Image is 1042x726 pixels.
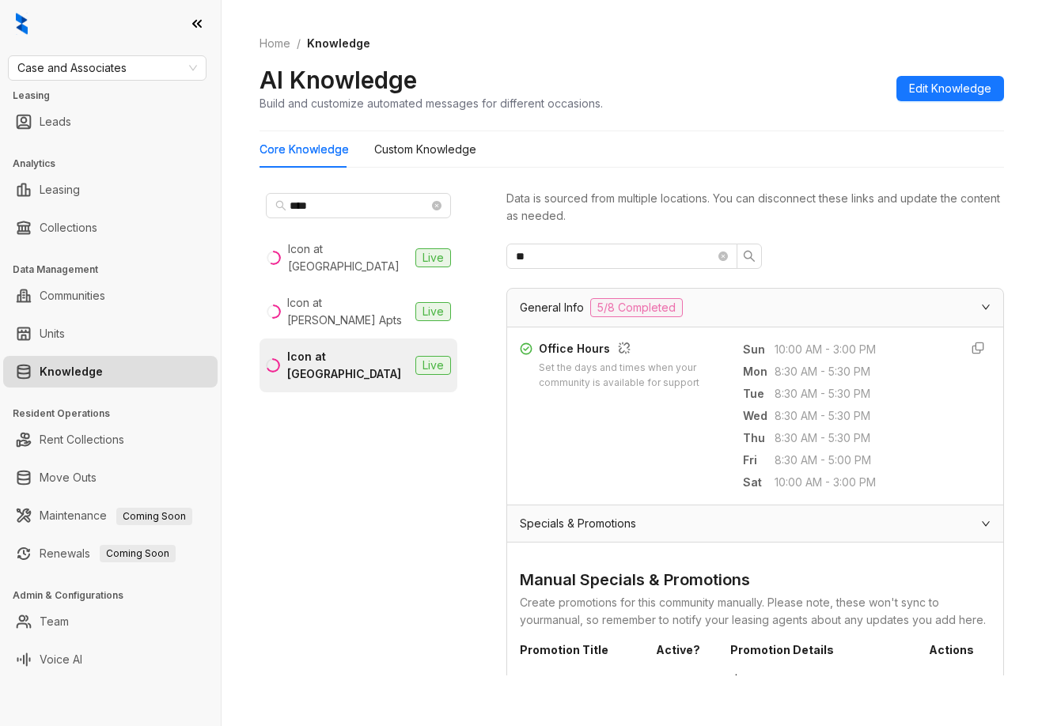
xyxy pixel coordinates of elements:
[260,141,349,158] div: Core Knowledge
[520,515,636,532] span: Specials & Promotions
[3,356,218,388] li: Knowledge
[743,429,775,447] span: Thu
[743,250,756,263] span: search
[3,424,218,456] li: Rent Collections
[260,95,603,112] div: Build and customize automated messages for different occasions.
[775,341,947,358] span: 10:00 AM - 3:00 PM
[374,141,476,158] div: Custom Knowledge
[17,56,197,80] span: Case and Associates
[13,157,221,171] h3: Analytics
[520,568,991,594] div: Manual Specials & Promotions
[3,462,218,493] li: Move Outs
[40,606,69,637] a: Team
[3,212,218,244] li: Collections
[775,363,947,380] span: 8:30 AM - 5:30 PM
[743,452,775,469] span: Fri
[415,356,451,375] span: Live
[909,80,991,97] span: Edit Knowledge
[40,424,124,456] a: Rent Collections
[506,190,1004,225] div: Data is sourced from multiple locations. You can disconnect these links and update the content as...
[116,508,192,525] span: Coming Soon
[432,201,441,210] span: close-circle
[743,385,775,403] span: Tue
[775,385,947,403] span: 8:30 AM - 5:30 PM
[3,174,218,206] li: Leasing
[507,289,1003,327] div: General Info5/8 Completed
[733,671,914,706] span: $1000 off the first month's rent if moved in 12/25.
[275,200,286,211] span: search
[539,361,724,391] div: Set the days and times when your community is available for support
[40,280,105,312] a: Communities
[730,641,915,659] span: Promotion Details
[3,500,218,531] li: Maintenance
[40,644,82,675] a: Voice AI
[40,106,71,138] a: Leads
[287,294,409,329] div: Icon at [PERSON_NAME] Apts
[896,76,1004,101] button: Edit Knowledge
[3,106,218,138] li: Leads
[775,452,947,469] span: 8:30 AM - 5:00 PM
[288,240,410,275] div: Icon at [GEOGRAPHIC_DATA]
[13,406,221,421] h3: Resident Operations
[981,302,991,312] span: expanded
[287,348,409,383] div: Icon at [GEOGRAPHIC_DATA]
[775,429,947,447] span: 8:30 AM - 5:30 PM
[260,65,417,95] h2: AI Knowledge
[3,644,218,675] li: Voice AI
[775,474,947,491] span: 10:00 AM - 3:00 PM
[929,641,991,659] span: Actions
[718,251,728,261] span: close-circle
[590,298,683,317] span: 5/8 Completed
[520,299,584,316] span: General Info
[3,280,218,312] li: Communities
[415,248,451,267] span: Live
[415,302,451,321] span: Live
[40,356,103,388] a: Knowledge
[13,263,221,277] h3: Data Management
[100,545,176,562] span: Coming Soon
[256,35,294,52] a: Home
[40,318,65,350] a: Units
[307,36,370,50] span: Knowledge
[13,588,221,603] h3: Admin & Configurations
[743,341,775,358] span: Sun
[16,13,28,35] img: logo
[40,212,97,244] a: Collections
[743,474,775,491] span: Sat
[40,174,80,206] a: Leasing
[743,407,775,425] span: Wed
[775,407,947,425] span: 8:30 AM - 5:30 PM
[3,538,218,569] li: Renewals
[40,462,97,493] a: Move Outs
[539,340,724,361] div: Office Hours
[520,594,991,629] div: Create promotions for this community manually. Please note, these won't sync to your manual , so ...
[507,505,1003,542] div: Specials & Promotions
[297,35,301,52] li: /
[40,538,176,569] a: RenewalsComing Soon
[13,89,221,103] h3: Leasing
[3,318,218,350] li: Units
[3,606,218,637] li: Team
[743,363,775,380] span: Mon
[656,641,718,659] span: Active?
[981,519,991,528] span: expanded
[520,641,643,659] span: Promotion Title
